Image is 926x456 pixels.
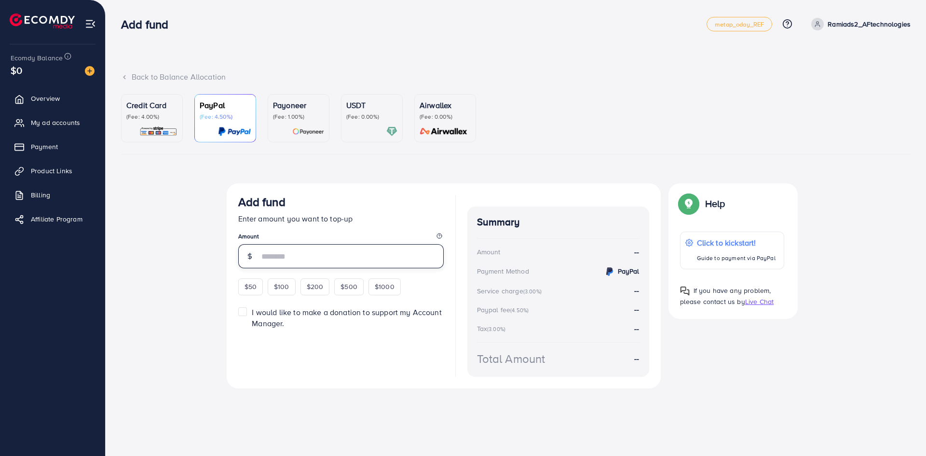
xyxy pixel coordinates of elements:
[31,142,58,152] span: Payment
[273,113,324,121] p: (Fee: 1.00%)
[31,118,80,127] span: My ad accounts
[604,266,615,277] img: credit
[274,282,289,291] span: $100
[121,71,911,83] div: Back to Balance Allocation
[7,209,98,229] a: Affiliate Program
[7,161,98,180] a: Product Links
[10,14,75,28] img: logo
[85,18,96,29] img: menu
[487,325,505,333] small: (3.00%)
[697,252,776,264] p: Guide to payment via PayPal
[7,89,98,108] a: Overview
[126,99,177,111] p: Credit Card
[477,286,545,296] div: Service charge
[477,216,640,228] h4: Summary
[705,198,725,209] p: Help
[420,99,471,111] p: Airwallex
[346,99,397,111] p: USDT
[252,307,441,329] span: I would like to make a donation to support my Account Manager.
[85,66,95,76] img: image
[807,18,911,30] a: Ramiads2_AFtechnologies
[11,63,22,77] span: $0
[273,99,324,111] p: Payoneer
[634,285,639,296] strong: --
[680,286,690,296] img: Popup guide
[31,166,72,176] span: Product Links
[477,324,509,333] div: Tax
[307,282,324,291] span: $200
[346,113,397,121] p: (Fee: 0.00%)
[200,113,251,121] p: (Fee: 4.50%)
[420,113,471,121] p: (Fee: 0.00%)
[126,113,177,121] p: (Fee: 4.00%)
[31,190,50,200] span: Billing
[340,282,357,291] span: $500
[523,288,542,295] small: (3.00%)
[618,266,640,276] strong: PayPal
[31,94,60,103] span: Overview
[11,53,63,63] span: Ecomdy Balance
[7,113,98,132] a: My ad accounts
[885,413,919,449] iframe: Chat
[200,99,251,111] p: PayPal
[477,247,501,257] div: Amount
[634,353,639,364] strong: --
[238,213,444,224] p: Enter amount you want to top-up
[292,126,324,137] img: card
[680,286,771,306] span: If you have any problem, please contact us by
[417,126,471,137] img: card
[707,17,772,31] a: metap_oday_REF
[238,195,286,209] h3: Add fund
[477,266,529,276] div: Payment Method
[375,282,395,291] span: $1000
[121,17,176,31] h3: Add fund
[634,323,639,334] strong: --
[745,297,774,306] span: Live Chat
[477,350,545,367] div: Total Amount
[828,18,911,30] p: Ramiads2_AFtechnologies
[477,305,532,315] div: Paypal fee
[7,185,98,205] a: Billing
[238,232,444,244] legend: Amount
[31,214,82,224] span: Affiliate Program
[245,282,257,291] span: $50
[218,126,251,137] img: card
[697,237,776,249] p: Click to kickstart!
[510,306,529,314] small: (4.50%)
[680,195,697,212] img: Popup guide
[386,126,397,137] img: card
[634,247,639,258] strong: --
[715,21,764,28] span: metap_oday_REF
[634,304,639,315] strong: --
[7,137,98,156] a: Payment
[139,126,177,137] img: card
